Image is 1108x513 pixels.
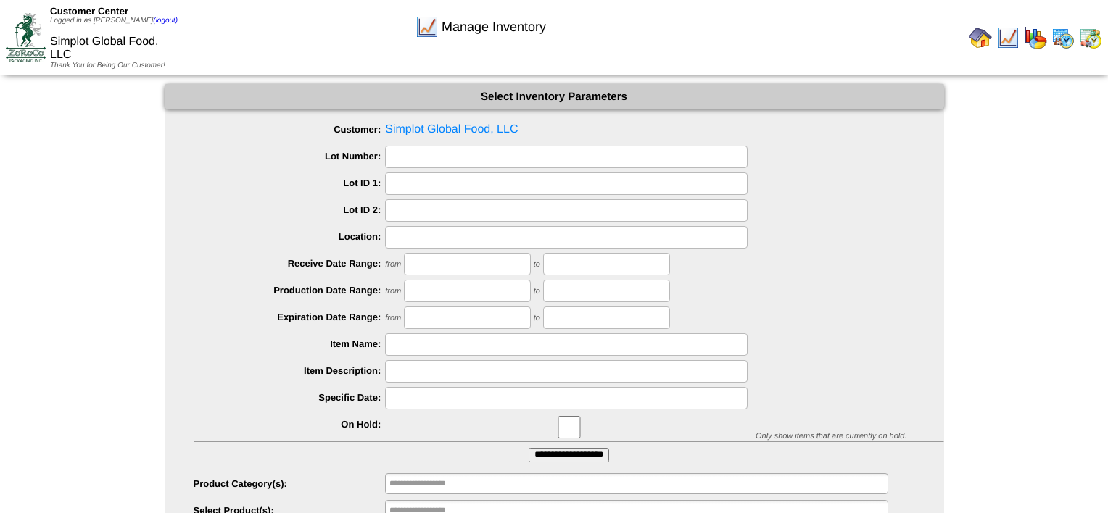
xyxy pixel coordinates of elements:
[194,119,944,141] span: Simplot Global Food, LLC
[194,178,386,188] label: Lot ID 1:
[1024,26,1047,49] img: graph.gif
[1079,26,1102,49] img: calendarinout.gif
[50,36,158,61] span: Simplot Global Food, LLC
[996,26,1020,49] img: line_graph.gif
[194,338,386,349] label: Item Name:
[194,151,386,162] label: Lot Number:
[194,478,386,489] label: Product Category(s):
[194,285,386,296] label: Production Date Range:
[534,314,540,322] span: to
[194,258,386,269] label: Receive Date Range:
[969,26,992,49] img: home.gif
[385,260,401,269] span: from
[415,15,439,38] img: line_graph.gif
[6,13,46,62] img: ZoRoCo_Logo(Green%26Foil)%20jpg.webp
[1051,26,1075,49] img: calendarprod.gif
[194,392,386,403] label: Specific Date:
[534,287,540,296] span: to
[194,365,386,376] label: Item Description:
[194,204,386,215] label: Lot ID 2:
[756,432,906,441] span: Only show items that are currently on hold.
[194,231,386,242] label: Location:
[442,20,546,35] span: Manage Inventory
[50,17,178,25] span: Logged in as [PERSON_NAME]
[165,84,944,109] div: Select Inventory Parameters
[50,6,128,17] span: Customer Center
[385,314,401,322] span: from
[194,312,386,322] label: Expiration Date Range:
[534,260,540,269] span: to
[194,124,386,135] label: Customer:
[50,62,165,70] span: Thank You for Being Our Customer!
[153,17,178,25] a: (logout)
[194,419,386,430] label: On Hold:
[385,287,401,296] span: from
